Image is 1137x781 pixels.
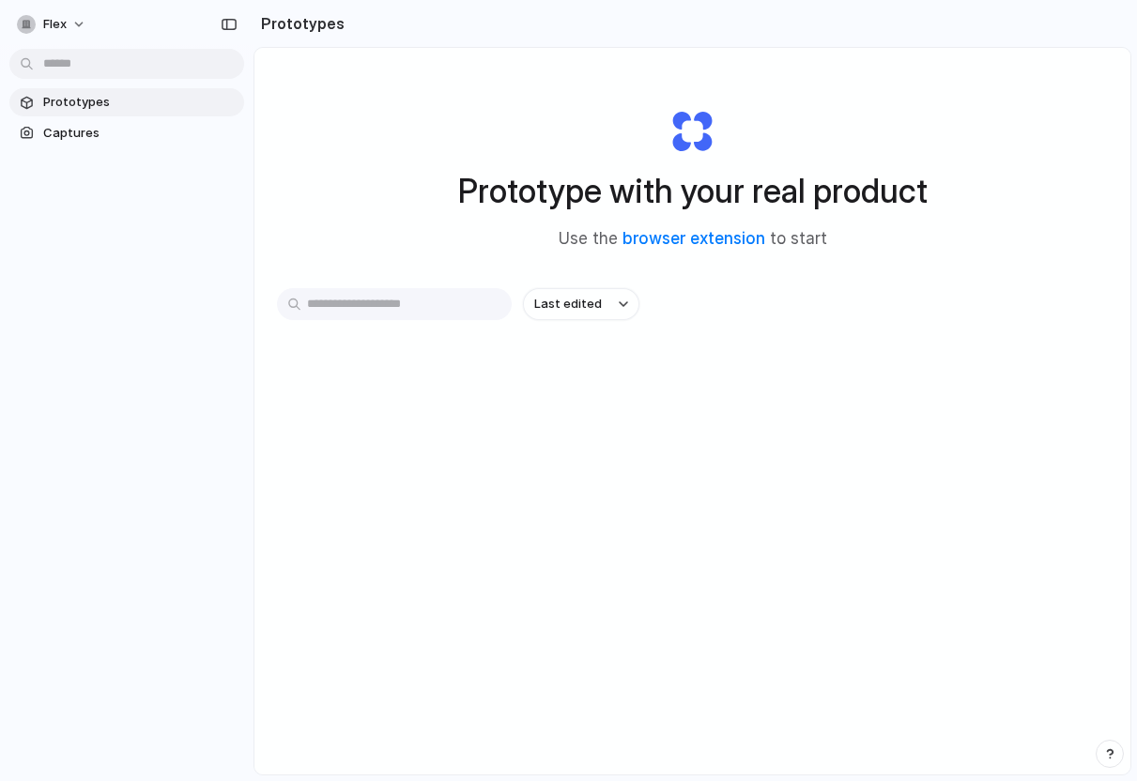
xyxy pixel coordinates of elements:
[534,295,602,314] span: Last edited
[9,9,96,39] button: Flex
[254,12,345,35] h2: Prototypes
[43,93,237,112] span: Prototypes
[9,88,244,116] a: Prototypes
[559,227,827,252] span: Use the to start
[458,166,928,216] h1: Prototype with your real product
[9,119,244,147] a: Captures
[622,229,765,248] a: browser extension
[43,15,67,34] span: Flex
[523,288,639,320] button: Last edited
[43,124,237,143] span: Captures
